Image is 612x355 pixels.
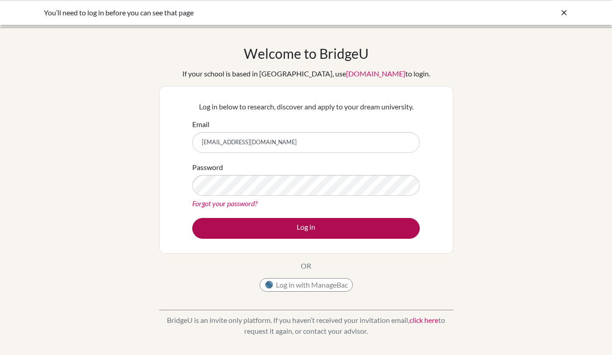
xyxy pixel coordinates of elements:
a: Forgot your password? [192,199,257,208]
a: [DOMAIN_NAME] [346,69,405,78]
button: Log in [192,218,420,239]
p: OR [301,260,311,271]
p: Log in below to research, discover and apply to your dream university. [192,101,420,112]
a: click here [409,316,438,324]
div: You’ll need to log in before you can see that page [44,7,433,18]
div: If your school is based in [GEOGRAPHIC_DATA], use to login. [182,68,430,79]
p: BridgeU is an invite only platform. If you haven’t received your invitation email, to request it ... [159,315,453,336]
label: Email [192,119,209,130]
button: Log in with ManageBac [260,278,353,292]
h1: Welcome to BridgeU [244,45,369,62]
label: Password [192,162,223,173]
